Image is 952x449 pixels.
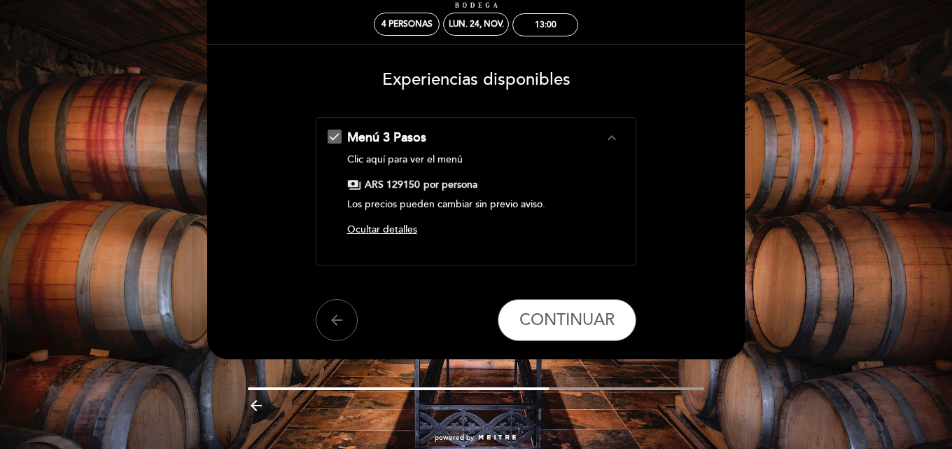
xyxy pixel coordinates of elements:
[519,310,615,330] span: CONTINUAR
[248,397,265,414] i: arrow_backward
[316,299,358,341] button: arrow_back
[347,198,604,212] p: Los precios pueden cambiar sin previo aviso.
[603,130,620,146] i: expand_less
[328,312,345,329] i: arrow_back
[599,129,624,147] button: expand_less
[347,153,463,165] a: Clic aquí para ver el menú
[435,433,517,443] a: powered by
[498,299,636,341] button: CONTINUAR
[477,434,517,441] img: MEITRE
[347,178,361,192] span: payments
[382,69,570,90] span: Experiencias disponibles
[365,178,420,192] span: ARS 129150
[423,178,477,192] span: por persona
[381,19,433,29] span: 4 personas
[347,130,426,145] span: Menú 3 Pasos
[449,19,504,29] div: lun. 24, nov.
[535,20,556,30] div: 13:00
[435,433,474,443] span: powered by
[347,223,417,235] span: Ocultar detalles
[328,129,625,242] md-checkbox: Menú 3 Pasos expand_less Clic aquí para ver el menú payments ARS 129150 por persona Ver detalles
